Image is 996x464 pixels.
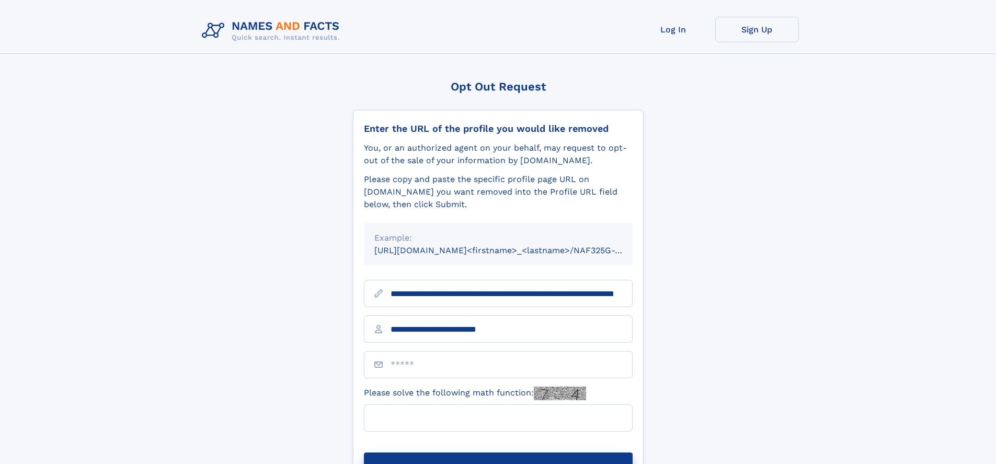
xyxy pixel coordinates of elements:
[364,173,633,211] div: Please copy and paste the specific profile page URL on [DOMAIN_NAME] you want removed into the Pr...
[374,232,622,244] div: Example:
[715,17,799,42] a: Sign Up
[364,387,586,400] label: Please solve the following math function:
[353,80,644,93] div: Opt Out Request
[364,142,633,167] div: You, or an authorized agent on your behalf, may request to opt-out of the sale of your informatio...
[374,245,652,255] small: [URL][DOMAIN_NAME]<firstname>_<lastname>/NAF325G-xxxxxxxx
[632,17,715,42] a: Log In
[198,17,348,45] img: Logo Names and Facts
[364,123,633,134] div: Enter the URL of the profile you would like removed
